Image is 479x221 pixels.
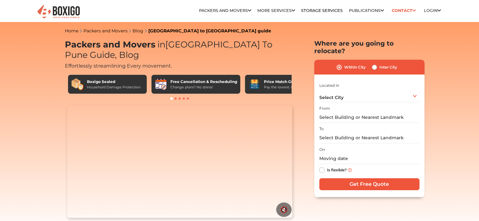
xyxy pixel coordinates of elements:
[83,28,128,34] a: Packers and Movers
[319,112,419,123] input: Select Building or Nearest Landmark
[170,85,237,90] div: Change plans? No stress!
[65,63,172,69] span: Effortlessly streamlining Every movement.
[157,39,165,50] span: in
[424,8,441,13] a: Login
[67,105,292,218] video: Your browser does not support the video tag.
[264,85,312,90] div: Pay the lowest. Guaranteed!
[319,83,339,88] label: Located in
[327,166,347,173] label: Is flexible?
[264,79,312,85] div: Price Match Guarantee
[65,39,272,60] span: [GEOGRAPHIC_DATA] To Pune Guide, Blog
[319,153,419,164] input: Moving date
[65,40,295,60] h1: Packers and Movers
[301,8,343,13] a: Storage Services
[37,4,81,19] img: Boxigo
[133,28,143,34] a: Blog
[319,106,330,111] label: From
[87,85,140,90] div: Household Damage Protection
[344,64,366,71] label: Within City
[390,6,418,15] a: Contact
[314,40,425,55] h2: Where are you going to relocate?
[155,78,167,91] img: Free Cancellation & Rescheduling
[248,78,261,91] img: Price Match Guarantee
[319,178,419,190] input: Get Free Quote
[199,8,251,13] a: Packers and Movers
[65,28,78,34] a: Home
[319,126,324,132] label: To
[87,79,140,85] div: Boxigo Sealed
[170,79,237,85] div: Free Cancellation & Rescheduling
[319,95,344,100] span: Select City
[319,147,325,152] label: On
[349,8,384,13] a: Publications
[276,202,292,217] button: 🔇
[319,132,419,143] input: Select Building or Nearest Landmark
[379,64,397,71] label: Inter City
[148,28,271,34] a: [GEOGRAPHIC_DATA] to [GEOGRAPHIC_DATA] guide
[71,78,84,91] img: Boxigo Sealed
[257,8,295,13] a: More services
[348,168,352,172] img: info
